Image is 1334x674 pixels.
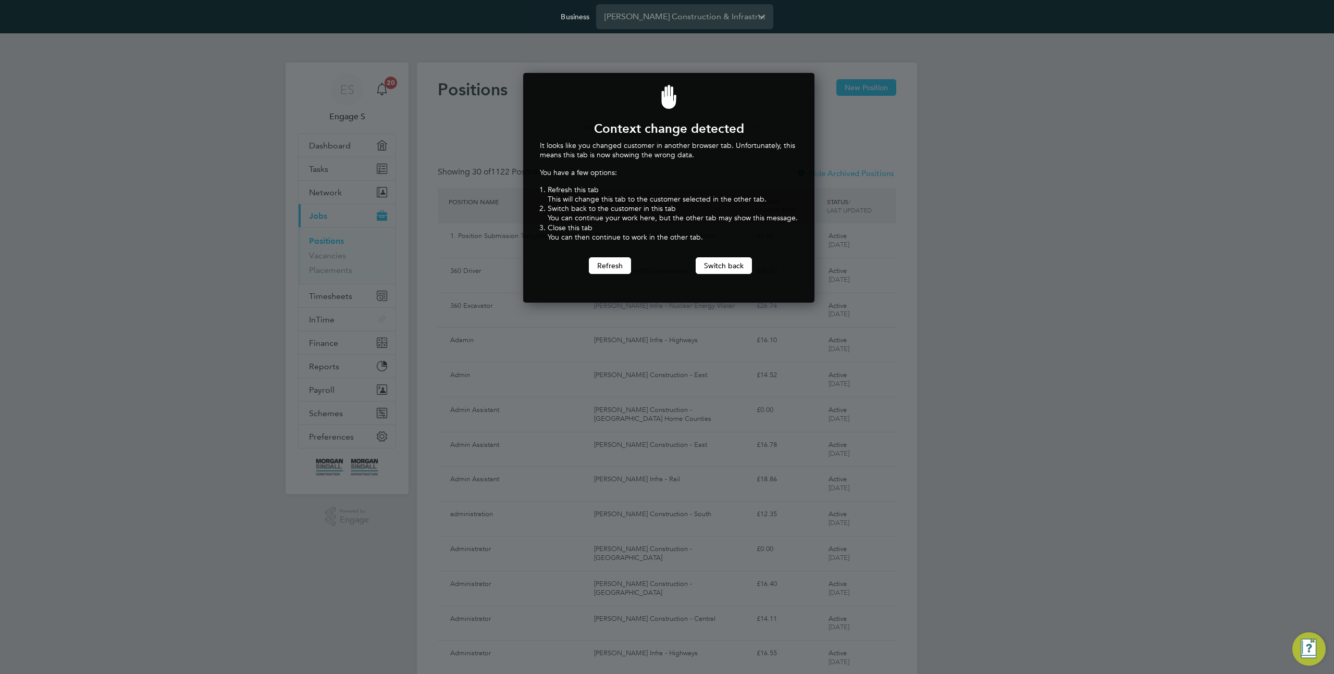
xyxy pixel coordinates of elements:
label: Business [561,12,589,21]
button: Engage Resource Center [1292,632,1326,666]
li: Switch back to the customer in this tab You can continue your work here, but the other tab may sh... [548,204,798,222]
li: Refresh this tab This will change this tab to the customer selected in the other tab. [548,185,798,204]
button: Switch back [696,257,752,274]
p: You have a few options: [540,168,798,177]
button: Refresh [589,257,631,274]
li: Close this tab You can then continue to work in the other tab. [548,223,798,242]
p: It looks like you changed customer in another browser tab. Unfortunately, this means this tab is ... [540,141,798,159]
